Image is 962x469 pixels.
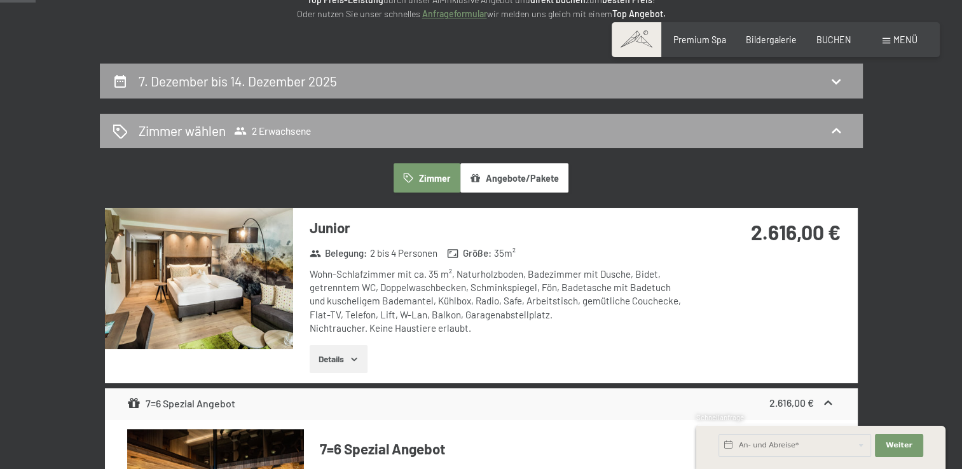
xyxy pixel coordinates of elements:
span: Schnellanfrage [696,413,744,421]
span: 2 Erwachsene [234,125,311,137]
span: 35 m² [494,247,516,260]
div: 7=6 Spezial Angebot2.616,00 € [105,388,858,419]
strong: Belegung : [310,247,368,260]
button: Angebote/Pakete [460,163,568,193]
img: mss_renderimg.php [105,208,293,349]
span: Weiter [886,440,912,451]
strong: 2.616,00 € [751,220,841,244]
span: Menü [893,34,917,45]
a: BUCHEN [816,34,851,45]
a: Anfrageformular [422,8,487,19]
strong: Top Angebot. [612,8,666,19]
div: Wohn-Schlafzimmer mit ca. 35 m², Naturholzboden, Badezimmer mit Dusche, Bidet, getrenntem WC, Dop... [310,268,688,335]
div: 7=6 Spezial Angebot [127,396,235,411]
a: Bildergalerie [746,34,797,45]
h3: Junior [310,218,688,238]
button: Weiter [875,434,923,457]
h4: 7=6 Spezial Angebot [320,439,835,459]
button: Zimmer [394,163,460,193]
h2: Zimmer wählen [139,121,226,140]
button: Details [310,345,368,373]
span: 2 bis 4 Personen [370,247,437,260]
a: Premium Spa [673,34,726,45]
strong: Größe : [447,247,491,260]
h2: 7. Dezember bis 14. Dezember 2025 [139,73,337,89]
strong: 2.616,00 € [769,397,814,409]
